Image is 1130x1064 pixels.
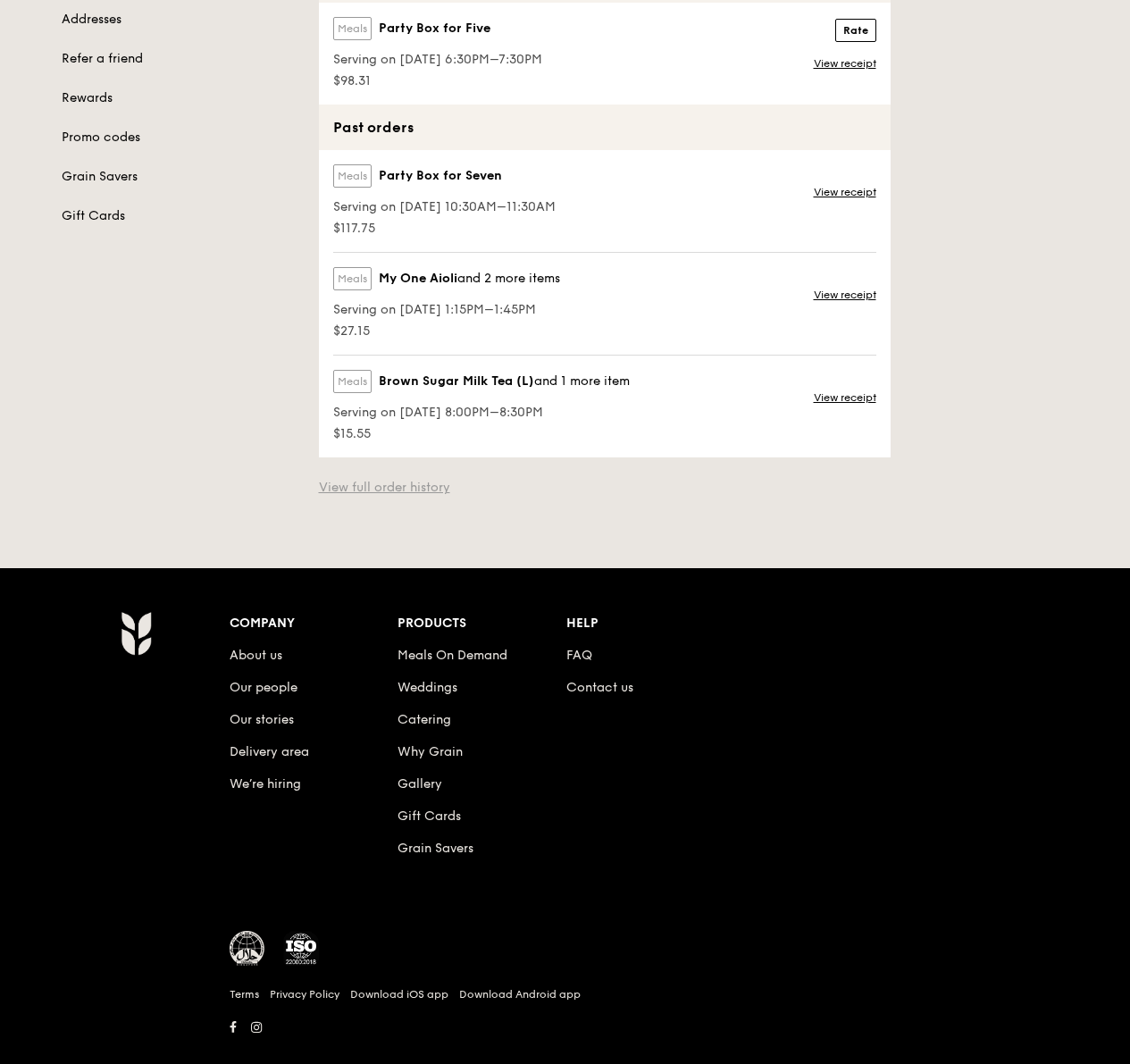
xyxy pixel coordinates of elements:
div: Past orders [319,105,891,150]
a: Contact us [566,680,633,695]
label: Meals [333,267,372,290]
a: View receipt [814,288,876,302]
a: FAQ [566,648,592,663]
span: and 1 more item [534,373,630,389]
span: Serving on [DATE] 10:30AM–11:30AM [333,198,556,216]
a: Our people [230,680,297,695]
a: Catering [398,712,451,727]
a: Our stories [230,712,294,727]
a: Grain Savers [398,841,473,856]
span: Serving on [DATE] 1:15PM–1:45PM [333,301,560,319]
div: Company [230,611,398,636]
span: $15.55 [333,425,630,443]
img: ISO Certified [283,931,319,967]
a: Rewards [62,89,297,107]
div: Help [566,611,735,636]
a: Gift Cards [398,808,461,824]
span: My One Aioli [379,270,457,288]
span: Brown Sugar Milk Tea (L) [379,373,534,390]
span: $117.75 [333,220,556,238]
span: Party Box for Five [379,20,490,38]
a: Promo codes [62,129,297,147]
a: We’re hiring [230,776,301,792]
h6: Revision [51,1040,1080,1054]
div: Products [398,611,566,636]
a: View receipt [814,185,876,199]
a: Meals On Demand [398,648,507,663]
span: $27.15 [333,323,560,340]
span: Serving on [DATE] 6:30PM–7:30PM [333,51,542,69]
span: Party Box for Seven [379,167,502,185]
a: Privacy Policy [270,987,339,1001]
a: Download iOS app [350,987,448,1001]
a: Why Grain [398,744,463,759]
a: Terms [230,987,259,1001]
label: Meals [333,164,372,188]
a: Download Android app [459,987,581,1001]
img: Grain [121,611,152,656]
label: Meals [333,17,372,40]
a: Gallery [398,776,442,792]
a: View full order history [319,479,450,497]
span: and 2 more items [457,271,560,286]
a: Addresses [62,11,297,29]
a: About us [230,648,282,663]
label: Meals [333,370,372,393]
a: Weddings [398,680,457,695]
span: $98.31 [333,72,542,90]
button: Rate [835,19,876,42]
a: View receipt [814,56,876,71]
a: Gift Cards [62,207,297,225]
a: View receipt [814,390,876,405]
img: MUIS Halal Certified [230,931,265,967]
span: Serving on [DATE] 8:00PM–8:30PM [333,404,630,422]
a: Refer a friend [62,50,297,68]
a: Grain Savers [62,168,297,186]
a: Delivery area [230,744,309,759]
